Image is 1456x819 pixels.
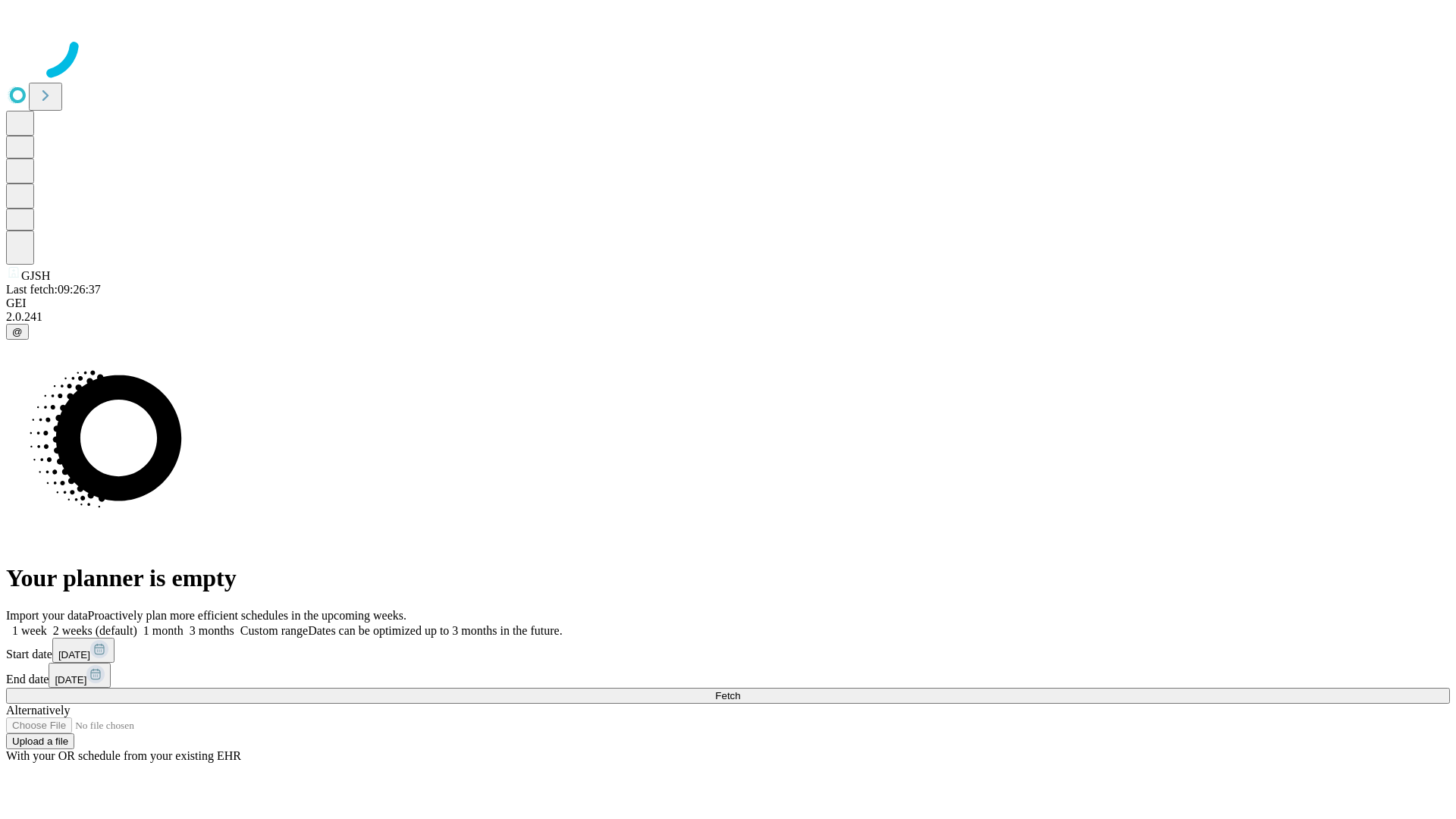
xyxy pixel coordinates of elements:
[6,688,1450,704] button: Fetch
[49,663,111,688] button: [DATE]
[240,624,308,637] span: Custom range
[6,310,1450,324] div: 2.0.241
[6,324,29,340] button: @
[12,326,23,337] span: @
[6,749,241,762] span: With your OR schedule from your existing EHR
[55,674,86,686] span: [DATE]
[12,624,47,637] span: 1 week
[53,624,137,637] span: 2 weeks (default)
[6,733,74,749] button: Upload a file
[143,624,184,637] span: 1 month
[190,624,234,637] span: 3 months
[6,297,1450,310] div: GEI
[6,609,88,622] span: Import your data
[52,638,115,663] button: [DATE]
[308,624,562,637] span: Dates can be optimized up to 3 months in the future.
[6,638,1450,663] div: Start date
[58,649,90,661] span: [DATE]
[6,663,1450,688] div: End date
[21,269,50,282] span: GJSH
[715,690,740,701] span: Fetch
[6,564,1450,592] h1: Your planner is empty
[88,609,406,622] span: Proactively plan more efficient schedules in the upcoming weeks.
[6,283,101,296] span: Last fetch: 09:26:37
[6,704,70,717] span: Alternatively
